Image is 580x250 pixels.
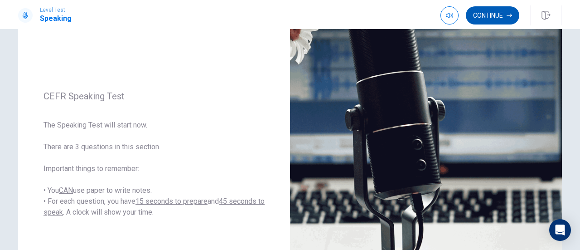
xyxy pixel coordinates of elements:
[40,7,72,13] span: Level Test
[549,219,571,241] div: Open Intercom Messenger
[466,6,519,25] button: Continue
[43,91,265,102] span: CEFR Speaking Test
[40,13,72,24] h1: Speaking
[59,186,73,195] u: CAN
[43,120,265,218] span: The Speaking Test will start now. There are 3 questions in this section. Important things to reme...
[135,197,208,206] u: 15 seconds to prepare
